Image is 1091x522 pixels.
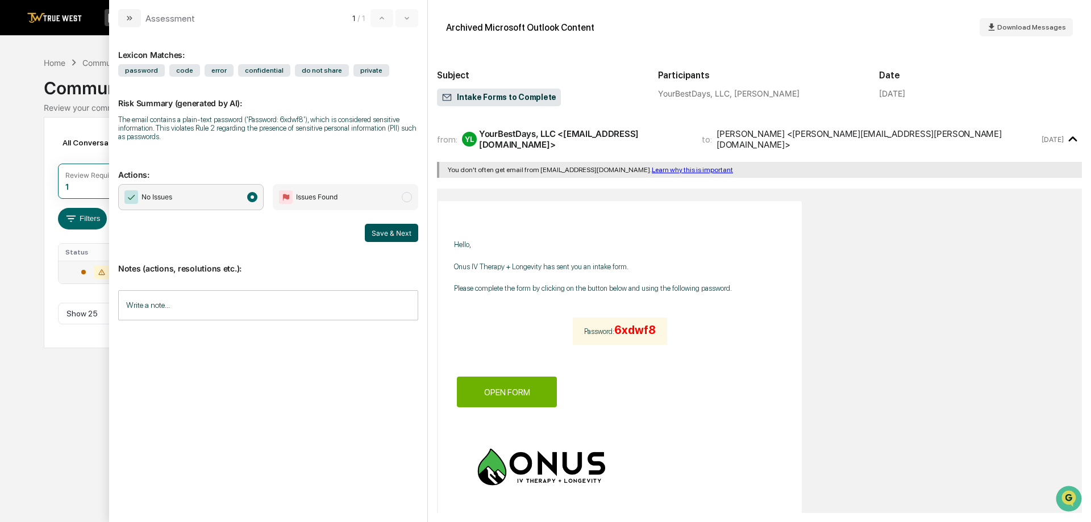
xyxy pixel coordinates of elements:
span: code [169,64,200,77]
span: No Issues [141,191,172,203]
button: Save & Next [365,224,418,242]
iframe: Open customer support [1055,485,1085,515]
div: Assessment [145,13,195,24]
span: private [353,64,389,77]
div: 1 [65,182,69,191]
span: confidential [238,64,290,77]
button: Download Messages [980,18,1073,36]
span: error [205,64,234,77]
input: Clear [30,52,188,64]
span: OPEN FORM [484,387,530,398]
div: 🗄️ [82,144,91,153]
div: Communications Archive [82,58,174,68]
h2: Participants [658,70,861,81]
img: Checkmark [124,190,138,204]
span: Data Lookup [23,165,72,176]
span: to: [702,134,712,145]
img: 1746055101610-c473b297-6a78-478c-a979-82029cc54cd1 [11,87,32,107]
span: Preclearance [23,143,73,154]
div: You don't often get email from [EMAIL_ADDRESS][DOMAIN_NAME]. [448,166,1073,174]
h2: Date [879,70,1082,81]
div: [PERSON_NAME] <[PERSON_NAME][EMAIL_ADDRESS][PERSON_NAME][DOMAIN_NAME]> [717,128,1039,150]
p: Please complete the form by clicking on the button below and using the following password. [454,281,786,296]
span: 1 [352,14,355,23]
span: / 1 [357,14,368,23]
a: Learn why this is important [652,166,733,174]
th: Status [59,244,133,261]
span: Attestations [94,143,141,154]
div: 🔎 [11,166,20,175]
div: Archived Microsoft Outlook Content [446,22,594,33]
span: Download Messages [997,23,1066,31]
div: We're available if you need us! [39,98,144,107]
p: Onus IV Therapy + Longevity has sent you an intake form. [454,260,786,274]
div: YourBestDays, LLC <[EMAIL_ADDRESS][DOMAIN_NAME]> [479,128,688,150]
img: 6733a4da850abd5d33d5f3e8 [477,448,605,486]
div: Home [44,58,65,68]
span: do not share [295,64,349,77]
button: Start new chat [193,90,207,104]
time: Wednesday, August 6, 2025 at 8:25:45 AM [1042,135,1064,144]
span: Password: [573,318,667,345]
a: 🗄️Attestations [78,139,145,159]
p: Actions: [118,156,418,179]
span: Issues Found [296,191,338,203]
span: from: [437,134,457,145]
div: YL [462,132,477,147]
div: All Conversations [58,133,144,152]
img: logo [27,12,82,23]
a: OPEN FORM [484,386,530,400]
div: Start new chat [39,87,186,98]
p: Notes (actions, resolutions etc.): [118,250,418,273]
div: [DATE] [879,89,905,98]
div: YourBestDays, LLC, [PERSON_NAME] [658,89,861,98]
span: Pylon [113,193,138,201]
span: Intake Forms to Complete [442,92,556,103]
a: Powered byPylon [80,192,138,201]
p: Hello, [454,237,786,252]
a: 🔎Data Lookup [7,160,76,181]
a: 🖐️Preclearance [7,139,78,159]
span: password [118,64,165,77]
p: How can we help? [11,24,207,42]
div: The email contains a plain-text password ('Password: 6xdwf8'), which is considered sensitive info... [118,115,418,141]
div: Communications Archive [44,69,1047,98]
p: Risk Summary (generated by AI): [118,85,418,108]
div: Review Required [65,171,120,179]
div: Review your communication records across channels [44,103,1047,112]
div: Lexicon Matches: [118,36,418,60]
span: 6xdwf8 [614,323,656,337]
button: Filters [58,208,107,229]
div: 🖐️ [11,144,20,153]
img: Flag [279,190,293,204]
h2: Subject [437,70,640,81]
